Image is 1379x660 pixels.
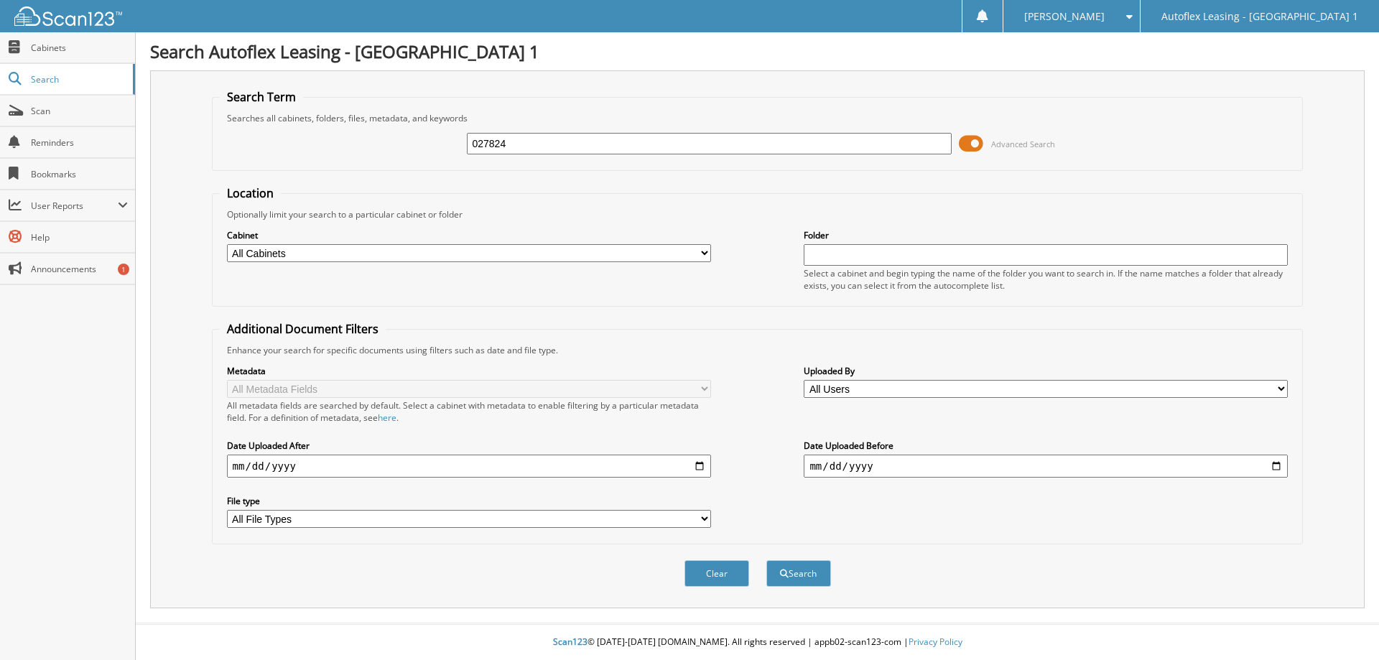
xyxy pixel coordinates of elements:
[227,455,711,478] input: start
[136,625,1379,660] div: © [DATE]-[DATE] [DOMAIN_NAME]. All rights reserved | appb02-scan123-com |
[553,636,588,648] span: Scan123
[227,399,711,424] div: All metadata fields are searched by default. Select a cabinet with metadata to enable filtering b...
[220,208,1296,220] div: Optionally limit your search to a particular cabinet or folder
[31,231,128,243] span: Help
[31,42,128,54] span: Cabinets
[31,105,128,117] span: Scan
[804,455,1288,478] input: end
[220,112,1296,124] div: Searches all cabinets, folders, files, metadata, and keywords
[31,168,128,180] span: Bookmarks
[1024,12,1105,21] span: [PERSON_NAME]
[991,139,1055,149] span: Advanced Search
[220,321,386,337] legend: Additional Document Filters
[1161,12,1358,21] span: Autoflex Leasing - [GEOGRAPHIC_DATA] 1
[31,73,126,85] span: Search
[31,200,118,212] span: User Reports
[31,136,128,149] span: Reminders
[220,89,303,105] legend: Search Term
[766,560,831,587] button: Search
[150,39,1365,63] h1: Search Autoflex Leasing - [GEOGRAPHIC_DATA] 1
[31,263,128,275] span: Announcements
[227,229,711,241] label: Cabinet
[118,264,129,275] div: 1
[378,412,396,424] a: here
[909,636,962,648] a: Privacy Policy
[220,185,281,201] legend: Location
[804,229,1288,241] label: Folder
[684,560,749,587] button: Clear
[14,6,122,26] img: scan123-logo-white.svg
[227,440,711,452] label: Date Uploaded After
[220,344,1296,356] div: Enhance your search for specific documents using filters such as date and file type.
[804,365,1288,377] label: Uploaded By
[227,495,711,507] label: File type
[804,267,1288,292] div: Select a cabinet and begin typing the name of the folder you want to search in. If the name match...
[804,440,1288,452] label: Date Uploaded Before
[227,365,711,377] label: Metadata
